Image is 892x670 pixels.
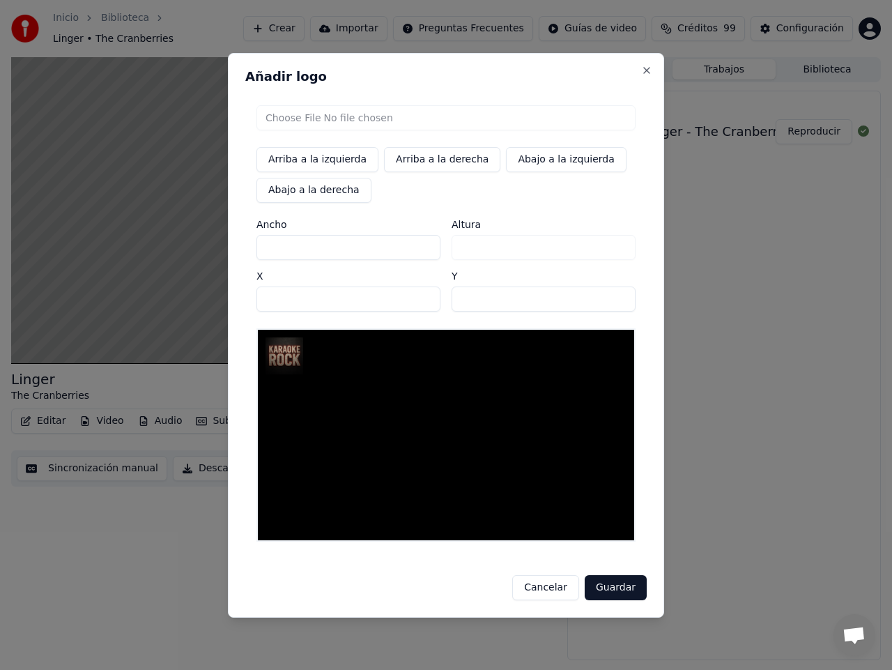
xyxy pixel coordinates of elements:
[245,70,647,83] h2: Añadir logo
[384,147,500,172] button: Arriba a la derecha
[256,178,371,203] button: Abajo a la derecha
[512,575,579,600] button: Cancelar
[452,271,636,281] label: Y
[506,147,626,172] button: Abajo a la izquierda
[256,271,440,281] label: X
[256,147,378,172] button: Arriba a la izquierda
[266,337,302,374] img: Logo
[256,220,440,229] label: Ancho
[452,220,636,229] label: Altura
[585,575,647,600] button: Guardar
